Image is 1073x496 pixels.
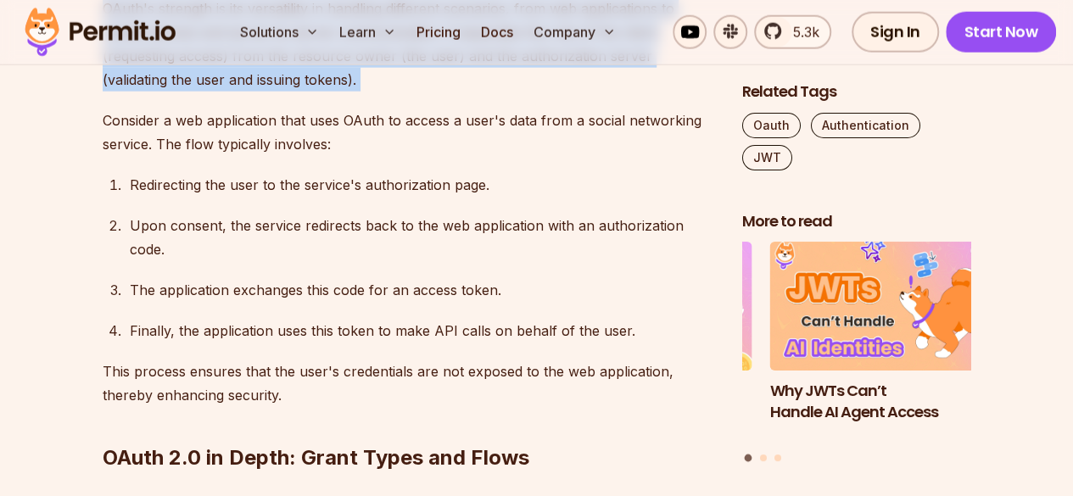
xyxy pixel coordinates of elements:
li: 3 of 3 [523,242,752,444]
a: Authentication [811,113,920,138]
img: A Guide to Bearer Tokens: JWT vs. Opaque Tokens [523,242,752,371]
h3: A Guide to Bearer Tokens: JWT vs. Opaque Tokens [523,381,752,423]
img: Permit logo [17,3,183,61]
a: Why JWTs Can’t Handle AI Agent AccessWhy JWTs Can’t Handle AI Agent Access [770,242,999,444]
a: Start Now [946,12,1057,53]
a: JWT [742,145,792,170]
a: Docs [474,15,520,49]
a: Pricing [410,15,467,49]
p: Consider a web application that uses OAuth to access a user's data from a social networking servi... [103,109,715,156]
p: This process ensures that the user's credentials are not exposed to the web application, thereby ... [103,359,715,407]
button: Learn [333,15,403,49]
img: Why JWTs Can’t Handle AI Agent Access [770,242,999,371]
button: Go to slide 3 [774,454,781,461]
a: Sign In [852,12,939,53]
div: Finally, the application uses this token to make API calls on behalf of the user. [130,319,715,343]
h3: Why JWTs Can’t Handle AI Agent Access [770,381,999,423]
h2: More to read [742,211,971,232]
button: Solutions [233,15,326,49]
button: Go to slide 1 [745,454,752,462]
a: 5.3k [754,15,831,49]
div: Posts [742,242,971,465]
div: The application exchanges this code for an access token. [130,278,715,302]
h2: Related Tags [742,81,971,103]
span: 5.3k [783,22,819,42]
div: Redirecting the user to the service's authorization page. [130,173,715,197]
li: 1 of 3 [770,242,999,444]
button: Go to slide 2 [760,454,767,461]
strong: OAuth 2.0 in Depth: Grant Types and Flows [103,445,529,470]
div: Upon consent, the service redirects back to the web application with an authorization code. [130,214,715,261]
a: Oauth [742,113,801,138]
button: Company [527,15,623,49]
